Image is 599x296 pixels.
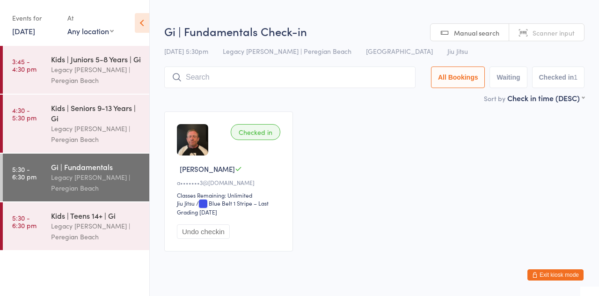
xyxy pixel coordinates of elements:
[164,23,584,39] h2: Gi | Fundamentals Check-in
[507,93,584,103] div: Check in time (DESC)
[51,64,141,86] div: Legacy [PERSON_NAME] | Peregian Beach
[177,178,283,186] div: a•••••••3@[DOMAIN_NAME]
[231,124,280,140] div: Checked in
[484,94,505,103] label: Sort by
[51,103,141,123] div: Kids | Seniors 9-13 Years | Gi
[489,67,527,88] button: Waiting
[533,28,575,37] span: Scanner input
[3,154,149,201] a: 5:30 -6:30 pmGi | FundamentalsLegacy [PERSON_NAME] | Peregian Beach
[177,224,230,239] button: Undo checkin
[223,46,351,56] span: Legacy [PERSON_NAME] | Peregian Beach
[12,26,35,36] a: [DATE]
[177,199,195,207] div: Jiu Jitsu
[177,199,269,216] span: / Blue Belt 1 Stripe – Last Grading [DATE]
[12,106,37,121] time: 4:30 - 5:30 pm
[3,202,149,250] a: 5:30 -6:30 pmKids | Teens 14+ | GiLegacy [PERSON_NAME] | Peregian Beach
[180,164,235,174] span: [PERSON_NAME]
[164,46,208,56] span: [DATE] 5:30pm
[67,10,114,26] div: At
[67,26,114,36] div: Any location
[447,46,468,56] span: Jiu Jitsu
[12,58,37,73] time: 3:45 - 4:30 pm
[12,165,37,180] time: 5:30 - 6:30 pm
[527,269,584,281] button: Exit kiosk mode
[51,172,141,193] div: Legacy [PERSON_NAME] | Peregian Beach
[574,74,577,81] div: 1
[177,191,283,199] div: Classes Remaining: Unlimited
[51,162,141,172] div: Gi | Fundamentals
[3,46,149,94] a: 3:45 -4:30 pmKids | Juniors 5-8 Years | GiLegacy [PERSON_NAME] | Peregian Beach
[12,10,58,26] div: Events for
[431,67,485,88] button: All Bookings
[177,124,208,155] img: image1733119705.png
[532,67,585,88] button: Checked in1
[51,210,141,221] div: Kids | Teens 14+ | Gi
[12,214,37,229] time: 5:30 - 6:30 pm
[454,28,499,37] span: Manual search
[3,95,149,153] a: 4:30 -5:30 pmKids | Seniors 9-13 Years | GiLegacy [PERSON_NAME] | Peregian Beach
[164,67,416,88] input: Search
[51,123,141,145] div: Legacy [PERSON_NAME] | Peregian Beach
[51,221,141,242] div: Legacy [PERSON_NAME] | Peregian Beach
[366,46,433,56] span: [GEOGRAPHIC_DATA]
[51,54,141,64] div: Kids | Juniors 5-8 Years | Gi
